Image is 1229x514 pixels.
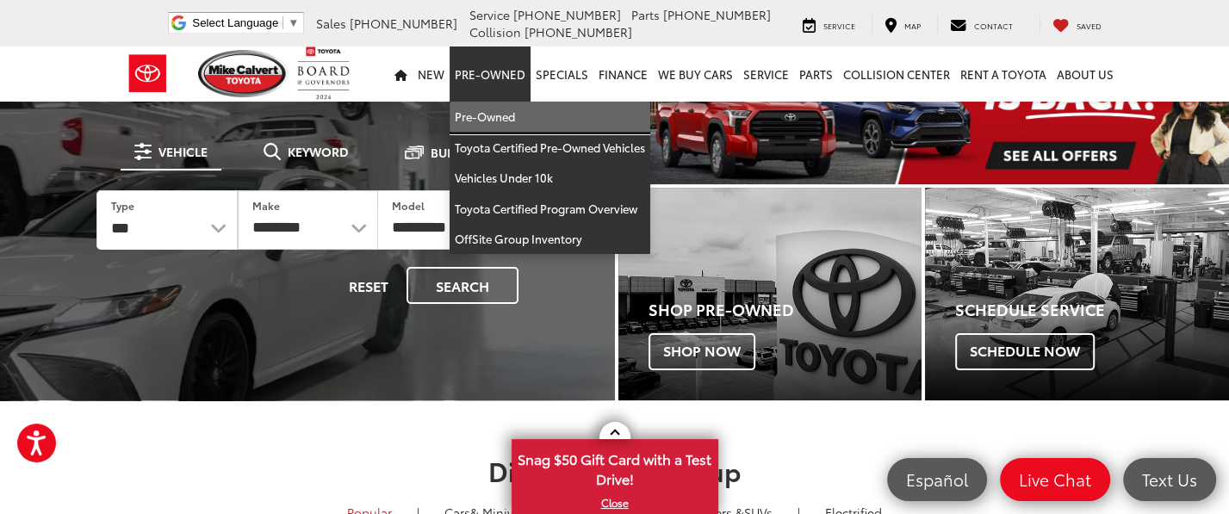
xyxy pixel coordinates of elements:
span: Service [469,6,510,23]
div: Toyota [925,188,1229,400]
span: Keyword [288,146,349,158]
a: Toyota Certified Program Overview [450,194,650,225]
a: New [413,46,450,102]
a: Pre-Owned [450,102,650,133]
a: My Saved Vehicles [1040,15,1114,33]
a: WE BUY CARS [653,46,738,102]
a: Text Us [1123,458,1216,501]
h2: Discover Our Lineup [124,456,1106,485]
a: Service [738,46,794,102]
span: Collision [469,23,521,40]
a: Home [389,46,413,102]
a: Specials [531,46,593,102]
span: Vehicle [158,146,208,158]
a: Shop Pre-Owned Shop Now [618,188,922,400]
label: Type [111,198,134,213]
h4: Schedule Service [955,301,1229,319]
label: Make [252,198,280,213]
span: Select Language [192,16,278,29]
a: Pre-Owned [450,46,531,102]
span: Snag $50 Gift Card with a Test Drive! [513,441,717,493]
a: Finance [593,46,653,102]
img: Mike Calvert Toyota [198,50,289,97]
span: Map [904,20,921,31]
img: Toyota [115,46,180,102]
span: Text Us [1133,468,1206,490]
a: Español [887,458,987,501]
span: [PHONE_NUMBER] [663,6,771,23]
span: Español [897,468,977,490]
a: Live Chat [1000,458,1110,501]
span: Shop Now [649,333,755,369]
span: [PHONE_NUMBER] [524,23,632,40]
a: Rent a Toyota [955,46,1052,102]
label: Model [392,198,425,213]
span: Budget [431,146,480,158]
span: [PHONE_NUMBER] [513,6,621,23]
span: [PHONE_NUMBER] [350,15,457,32]
a: Vehicles Under 10k [450,163,650,194]
a: Contact [937,15,1026,33]
a: Toyota Certified Pre-Owned Vehicles [450,133,650,164]
button: Search [407,267,518,304]
span: Service [823,20,855,31]
span: ​ [282,16,283,29]
a: OffSite Group Inventory [450,224,650,254]
a: Service [790,15,868,33]
h4: Shop Pre-Owned [649,301,922,319]
span: Live Chat [1010,468,1100,490]
a: Map [872,15,934,33]
a: About Us [1052,46,1119,102]
span: Saved [1077,20,1102,31]
a: Select Language​ [192,16,299,29]
a: Collision Center [838,46,955,102]
span: Schedule Now [955,333,1095,369]
div: Toyota [618,188,922,400]
span: Contact [974,20,1013,31]
span: ▼ [288,16,299,29]
a: Parts [794,46,838,102]
a: Schedule Service Schedule Now [925,188,1229,400]
span: Parts [631,6,660,23]
button: Reset [334,267,403,304]
span: Sales [316,15,346,32]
